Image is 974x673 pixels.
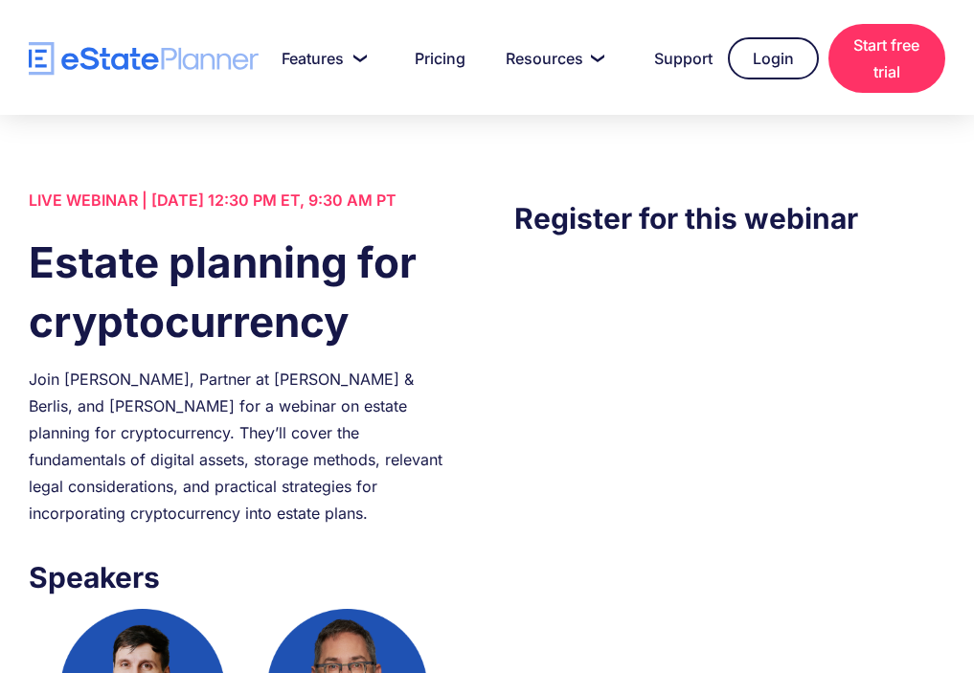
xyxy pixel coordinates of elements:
a: Resources [483,39,622,78]
iframe: Form 0 [514,279,945,604]
h3: Register for this webinar [514,196,945,240]
a: home [29,42,259,76]
a: Start free trial [828,24,945,93]
a: Login [728,37,819,79]
a: Support [631,39,717,78]
div: LIVE WEBINAR | [DATE] 12:30 PM ET, 9:30 AM PT [29,187,460,213]
div: Join [PERSON_NAME], Partner at [PERSON_NAME] & Berlis, and [PERSON_NAME] for a webinar on estate ... [29,366,460,527]
a: Pricing [392,39,473,78]
a: Features [259,39,382,78]
h3: Speakers [29,555,460,599]
h1: Estate planning for cryptocurrency [29,233,460,351]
